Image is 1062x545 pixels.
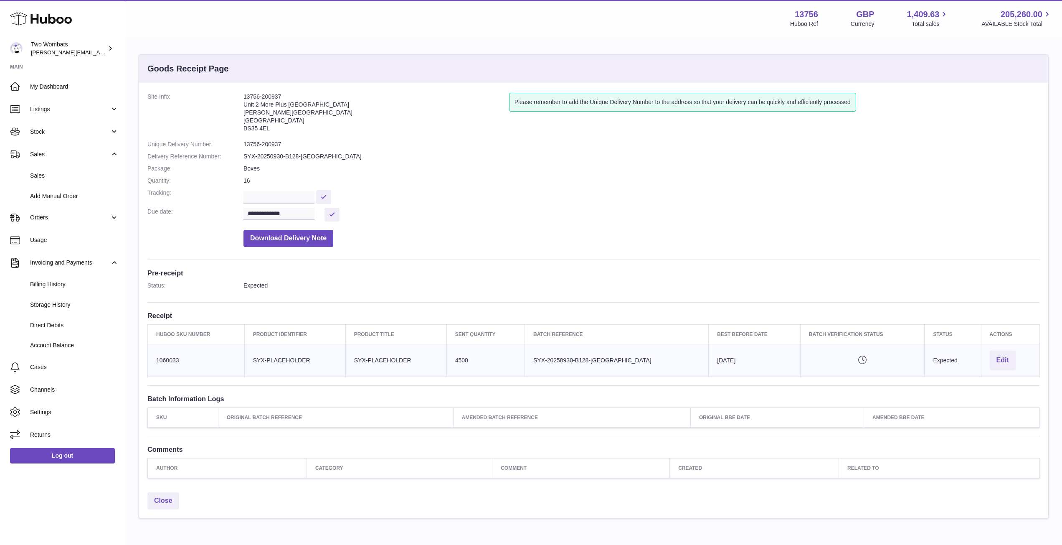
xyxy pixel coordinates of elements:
[244,344,345,377] td: SYX-PLACEHOLDER
[148,407,218,427] th: SKU
[243,230,333,247] button: Download Delivery Note
[30,341,119,349] span: Account Balance
[690,407,864,427] th: Original BBE Date
[981,20,1052,28] span: AVAILABLE Stock Total
[147,492,179,509] a: Close
[243,177,1040,185] dd: 16
[147,268,1040,278] h3: Pre-receipt
[244,324,345,344] th: Product Identifier
[345,324,446,344] th: Product title
[243,282,1040,290] dd: Expected
[990,351,1016,370] button: Edit
[912,20,949,28] span: Total sales
[30,280,119,288] span: Billing History
[509,93,856,112] div: Please remember to add the Unique Delivery Number to the address so that your delivery can be qui...
[925,324,981,344] th: Status
[147,165,243,173] dt: Package:
[218,407,453,427] th: Original Batch Reference
[30,83,119,91] span: My Dashboard
[30,236,119,244] span: Usage
[446,344,525,377] td: 4500
[670,458,839,478] th: Created
[243,93,509,136] address: 13756-200937 Unit 2 More Plus [GEOGRAPHIC_DATA] [PERSON_NAME][GEOGRAPHIC_DATA] [GEOGRAPHIC_DATA] ...
[243,165,1040,173] dd: Boxes
[10,448,115,463] a: Log out
[839,458,1040,478] th: Related to
[147,93,243,136] dt: Site Info:
[30,150,110,158] span: Sales
[851,20,874,28] div: Currency
[147,140,243,148] dt: Unique Delivery Number:
[525,344,708,377] td: SYX-20250930-B128-[GEOGRAPHIC_DATA]
[147,394,1040,403] h3: Batch Information Logs
[709,344,801,377] td: [DATE]
[30,408,119,416] span: Settings
[30,105,110,113] span: Listings
[800,324,925,344] th: Batch Verification Status
[907,9,949,28] a: 1,409.63 Total sales
[148,344,245,377] td: 1060033
[31,49,212,56] span: [PERSON_NAME][EMAIL_ADDRESS][PERSON_NAME][DOMAIN_NAME]
[147,189,243,204] dt: Tracking:
[30,301,119,309] span: Storage History
[148,458,307,478] th: Author
[30,128,110,136] span: Stock
[148,324,245,344] th: Huboo SKU Number
[446,324,525,344] th: Sent Quantity
[981,324,1039,344] th: Actions
[453,407,690,427] th: Amended Batch Reference
[147,63,229,74] h3: Goods Receipt Page
[30,192,119,200] span: Add Manual Order
[147,153,243,160] dt: Delivery Reference Number:
[492,458,670,478] th: Comment
[31,41,106,56] div: Two Wombats
[147,208,243,222] dt: Due date:
[1001,9,1042,20] span: 205,260.00
[147,177,243,185] dt: Quantity:
[243,153,1040,160] dd: SYX-20250930-B128-[GEOGRAPHIC_DATA]
[307,458,492,478] th: Category
[30,363,119,371] span: Cases
[30,214,110,222] span: Orders
[345,344,446,377] td: SYX-PLACEHOLDER
[30,259,110,267] span: Invoicing and Payments
[709,324,801,344] th: Best Before Date
[30,172,119,180] span: Sales
[925,344,981,377] td: Expected
[10,42,23,55] img: philip.carroll@twowombats.com
[795,9,818,20] strong: 13756
[525,324,708,344] th: Batch Reference
[147,282,243,290] dt: Status:
[147,311,1040,320] h3: Receipt
[907,9,940,20] span: 1,409.63
[147,445,1040,454] h3: Comments
[30,321,119,329] span: Direct Debits
[30,431,119,439] span: Returns
[864,407,1040,427] th: Amended BBE Date
[790,20,818,28] div: Huboo Ref
[30,386,119,394] span: Channels
[981,9,1052,28] a: 205,260.00 AVAILABLE Stock Total
[243,140,1040,148] dd: 13756-200937
[856,9,874,20] strong: GBP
